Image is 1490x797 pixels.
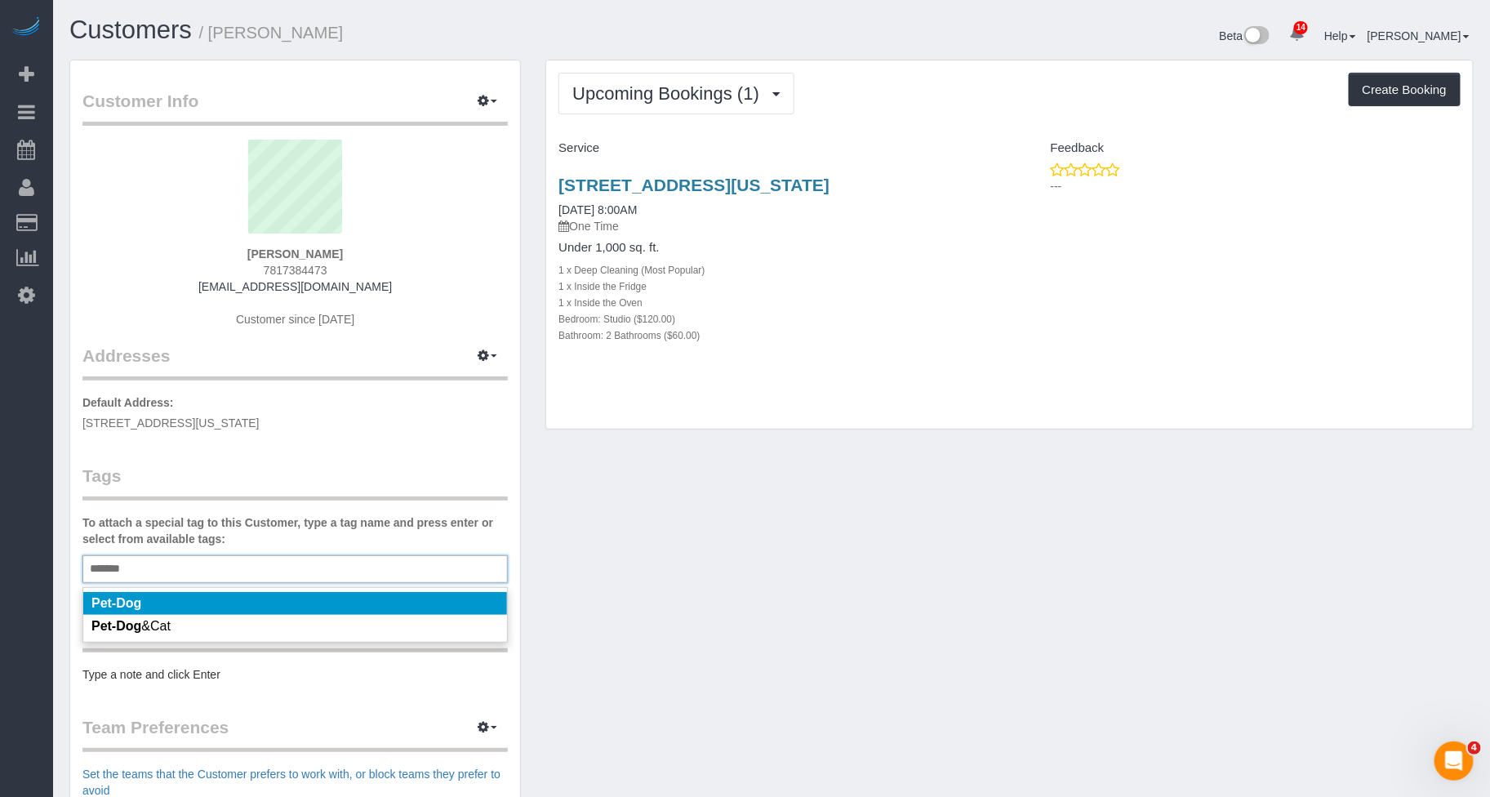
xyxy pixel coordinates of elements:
[558,73,794,114] button: Upcoming Bookings (1)
[1468,741,1481,755] span: 4
[558,203,637,216] a: [DATE] 8:00AM
[69,16,192,44] a: Customers
[1220,29,1270,42] a: Beta
[558,176,830,194] a: [STREET_ADDRESS][US_STATE]
[82,394,174,411] label: Default Address:
[91,619,141,633] em: Pet-Dog
[558,330,700,341] small: Bathroom: 2 Bathrooms ($60.00)
[1051,178,1461,194] p: ---
[82,89,508,126] legend: Customer Info
[558,314,675,325] small: Bedroom: Studio ($120.00)
[558,141,997,155] h4: Service
[1349,73,1461,107] button: Create Booking
[558,218,997,234] p: One Time
[10,16,42,39] img: Automaid Logo
[1324,29,1356,42] a: Help
[1294,21,1308,34] span: 14
[91,619,171,633] span: &Cat
[82,768,500,797] a: Set the teams that the Customer prefers to work with, or block teams they prefer to avoid
[558,297,642,309] small: 1 x Inside the Oven
[82,715,508,752] legend: Team Preferences
[572,83,767,104] span: Upcoming Bookings (1)
[558,241,997,255] h4: Under 1,000 sq. ft.
[1368,29,1470,42] a: [PERSON_NAME]
[236,313,354,326] span: Customer since [DATE]
[558,265,705,276] small: 1 x Deep Cleaning (Most Popular)
[1281,16,1313,52] a: 14
[82,464,508,501] legend: Tags
[247,247,343,260] strong: [PERSON_NAME]
[1434,741,1474,781] iframe: Intercom live chat
[82,666,508,683] pre: Type a note and click Enter
[558,281,647,292] small: 1 x Inside the Fridge
[1243,26,1270,47] img: New interface
[82,416,260,430] span: [STREET_ADDRESS][US_STATE]
[1022,141,1461,155] h4: Feedback
[91,596,141,610] em: Pet-Dog
[198,280,392,293] a: [EMAIL_ADDRESS][DOMAIN_NAME]
[264,264,327,277] span: 7817384473
[199,24,344,42] small: / [PERSON_NAME]
[82,514,508,547] label: To attach a special tag to this Customer, type a tag name and press enter or select from availabl...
